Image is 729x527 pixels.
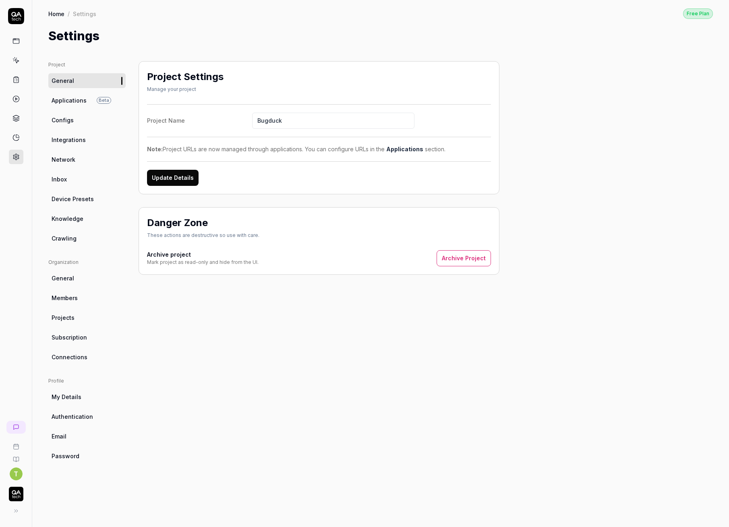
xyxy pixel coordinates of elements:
a: Book a call with us [3,437,29,450]
span: Applications [52,96,87,105]
a: Inbox [48,172,126,187]
a: Device Presets [48,191,126,206]
div: Organization [48,259,126,266]
a: Email [48,429,126,444]
span: Beta [97,97,111,104]
div: Project Name [147,116,252,125]
a: Documentation [3,450,29,463]
a: Home [48,10,64,18]
div: These actions are destructive so use with care. [147,232,259,239]
button: Update Details [147,170,199,186]
div: Manage your project [147,86,224,93]
h2: Project Settings [147,70,224,84]
span: Inbox [52,175,67,183]
a: Subscription [48,330,126,345]
span: Configs [52,116,74,124]
span: General [52,76,74,85]
a: Crawling [48,231,126,246]
button: QA Tech Logo [3,480,29,503]
a: Network [48,152,126,167]
span: Connections [52,353,87,361]
button: Archive Project [437,250,491,266]
a: Password [48,449,126,463]
span: Crawling [52,234,77,243]
input: Project Name [252,113,414,129]
a: Applications [386,146,423,152]
span: Subscription [52,333,87,342]
span: Network [52,155,75,164]
a: General [48,271,126,286]
div: Project URLs are now managed through applications. You can configure URLs in the section. [147,145,491,153]
a: General [48,73,126,88]
div: / [68,10,70,18]
span: Device Presets [52,195,94,203]
span: Email [52,432,66,441]
span: Authentication [52,412,93,421]
span: Projects [52,313,75,322]
a: ApplicationsBeta [48,93,126,108]
a: Configs [48,113,126,128]
div: Profile [48,377,126,385]
a: Connections [48,350,126,364]
a: Knowledge [48,211,126,226]
span: Knowledge [52,214,83,223]
img: QA Tech Logo [9,487,23,501]
h1: Settings [48,27,99,45]
span: Members [52,294,78,302]
div: Settings [73,10,96,18]
h4: Archive project [147,250,259,259]
strong: Note: [147,146,163,152]
span: Integrations [52,136,86,144]
a: Integrations [48,132,126,147]
span: General [52,274,74,282]
div: Project [48,61,126,68]
a: Members [48,290,126,305]
button: T [10,467,23,480]
button: Free Plan [683,8,713,19]
a: Projects [48,310,126,325]
a: My Details [48,389,126,404]
span: My Details [52,393,81,401]
h2: Danger Zone [147,216,208,230]
a: Authentication [48,409,126,424]
span: Password [52,452,79,460]
a: New conversation [6,421,26,434]
div: Mark project as read-only and hide from the UI. [147,259,259,266]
